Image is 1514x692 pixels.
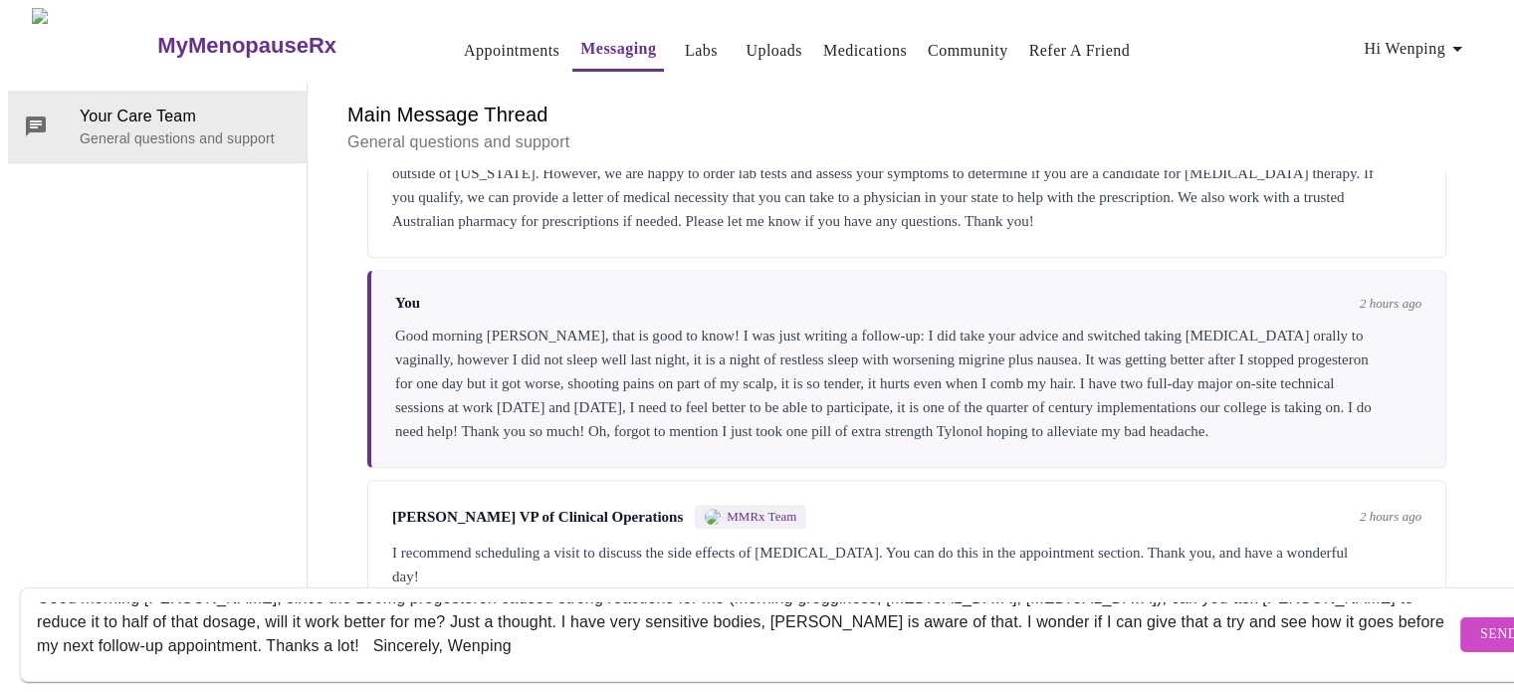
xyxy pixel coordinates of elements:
a: Community [928,37,1008,65]
a: Refer a Friend [1029,37,1131,65]
a: MyMenopauseRx [155,11,416,81]
a: Medications [823,37,907,65]
div: Hi Wenping, Someone from our team will reach out to you soon to schedule a follow-up visit. Unfor... [392,137,1421,233]
a: Appointments [464,37,559,65]
button: Messaging [572,29,664,72]
h3: MyMenopauseRx [157,33,336,59]
span: You [395,295,420,312]
h6: Main Message Thread [347,99,1466,130]
button: Community [920,31,1016,71]
button: Hi Wenping [1356,29,1477,69]
button: Refer a Friend [1021,31,1139,71]
a: Uploads [746,37,802,65]
button: Appointments [456,31,567,71]
span: Your Care Team [80,105,291,128]
span: MMRx Team [727,509,796,525]
button: Labs [669,31,733,71]
span: [PERSON_NAME] VP of Clinical Operations [392,509,683,526]
a: Labs [685,37,718,65]
p: General questions and support [347,130,1466,154]
span: 2 hours ago [1360,296,1421,312]
button: Medications [815,31,915,71]
div: Good morning [PERSON_NAME], that is good to know! I was just writing a follow-up: I did take your... [395,324,1421,443]
span: Hi Wenping [1364,35,1469,63]
button: Uploads [738,31,810,71]
img: MyMenopauseRx Logo [32,8,155,83]
textarea: Send a message about your appointment [37,602,1455,666]
img: MMRX [705,509,721,525]
div: Your Care TeamGeneral questions and support [8,91,307,162]
div: I recommend scheduling a visit to discuss the side effects of [MEDICAL_DATA]. You can do this in ... [392,541,1421,588]
p: General questions and support [80,128,291,148]
span: 2 hours ago [1360,509,1421,525]
a: Messaging [580,35,656,63]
